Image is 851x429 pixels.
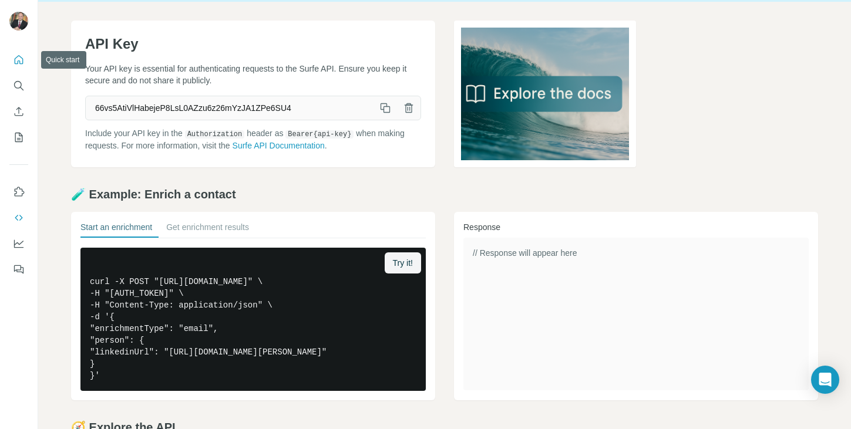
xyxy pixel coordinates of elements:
button: Use Surfe API [9,207,28,228]
span: // Response will appear here [473,248,577,258]
pre: curl -X POST "[URL][DOMAIN_NAME]" \ -H "[AUTH_TOKEN]" \ -H "Content-Type: application/json" \ -d ... [80,248,426,391]
button: Start an enrichment [80,221,152,238]
a: Surfe API Documentation [233,141,325,150]
h2: 🧪 Example: Enrich a contact [71,186,818,202]
h3: Response [463,221,809,233]
button: Try it! [385,252,421,273]
button: Dashboard [9,233,28,254]
span: 66vs5AtiVlHabejeP8LsL0AZzu6z26mYzJA1ZPe6SU4 [86,97,374,119]
button: Enrich CSV [9,101,28,122]
button: Get enrichment results [166,221,249,238]
div: Open Intercom Messenger [811,366,839,394]
code: Bearer {api-key} [285,130,354,139]
button: Feedback [9,259,28,280]
button: Search [9,75,28,96]
h1: API Key [85,35,421,53]
button: My lists [9,127,28,148]
button: Quick start [9,49,28,70]
p: Include your API key in the header as when making requests. For more information, visit the . [85,127,421,151]
button: Use Surfe on LinkedIn [9,181,28,202]
img: Avatar [9,12,28,31]
p: Your API key is essential for authenticating requests to the Surfe API. Ensure you keep it secure... [85,63,421,86]
code: Authorization [185,130,245,139]
span: Try it! [393,257,413,269]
